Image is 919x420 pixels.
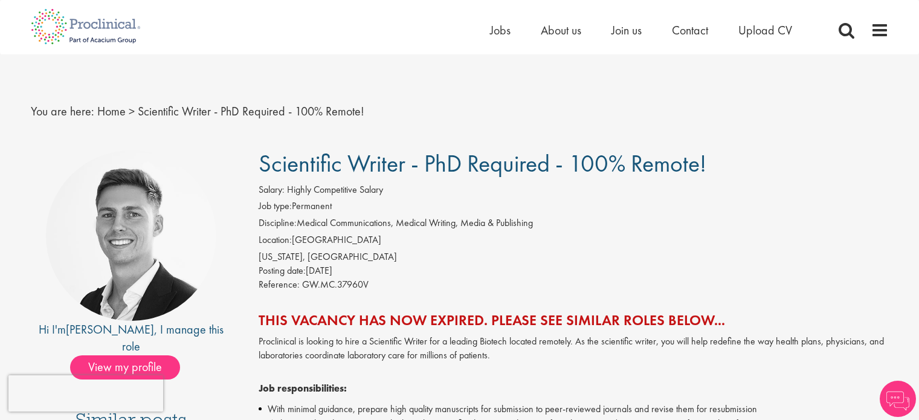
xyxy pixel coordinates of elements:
span: Posting date: [259,264,306,277]
a: [PERSON_NAME] [66,321,154,337]
a: Contact [672,22,708,38]
span: Scientific Writer - PhD Required - 100% Remote! [259,148,706,179]
label: Reference: [259,278,300,292]
iframe: reCAPTCHA [8,375,163,412]
a: About us [541,22,581,38]
a: View my profile [70,358,192,373]
li: With minimal guidance, prepare high quality manuscripts for submission to peer-reviewed journals ... [259,402,889,416]
a: Upload CV [738,22,792,38]
span: > [129,103,135,119]
span: Scientific Writer - PhD Required - 100% Remote! [138,103,364,119]
a: Jobs [490,22,511,38]
h2: This vacancy has now expired. Please see similar roles below... [259,312,889,328]
strong: Job responsibilities: [259,382,347,395]
span: Highly Competitive Salary [287,183,383,196]
img: Chatbot [880,381,916,417]
label: Location: [259,233,292,247]
a: Join us [611,22,642,38]
label: Salary: [259,183,285,197]
div: [US_STATE], [GEOGRAPHIC_DATA] [259,250,889,264]
span: View my profile [70,355,180,380]
div: Hi I'm , I manage this role [31,321,232,355]
p: Proclinical is looking to hire a Scientific Writer for a leading Biotech located remotely. As the... [259,335,889,363]
label: Discipline: [259,216,297,230]
a: breadcrumb link [97,103,126,119]
span: You are here: [31,103,94,119]
li: [GEOGRAPHIC_DATA] [259,233,889,250]
li: Permanent [259,199,889,216]
div: [DATE] [259,264,889,278]
li: Medical Communications, Medical Writing, Media & Publishing [259,216,889,233]
label: Job type: [259,199,292,213]
span: GW.MC.37960V [302,278,369,291]
img: imeage of recruiter George Watson [46,150,216,321]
